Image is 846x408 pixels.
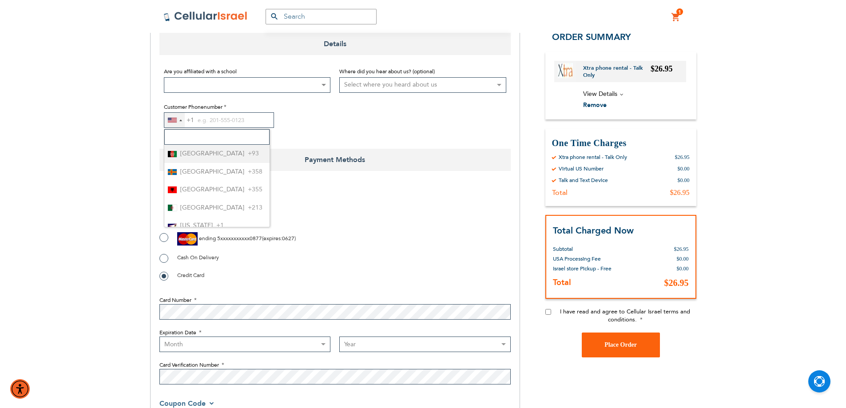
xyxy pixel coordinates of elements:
[187,115,194,126] div: +1
[159,33,511,55] span: Details
[199,235,216,242] span: ending
[159,232,296,246] label: ( : )
[674,246,689,252] span: $26.95
[163,11,248,22] img: Cellular Israel Logo
[164,113,194,127] button: Selected country
[263,235,281,242] span: expires
[10,379,30,399] div: Accessibility Menu
[159,361,219,368] span: Card Verification Number
[559,165,604,172] div: Virtual US Number
[248,202,262,214] span: +213
[159,149,511,171] span: Payment Methods
[180,166,244,178] span: [GEOGRAPHIC_DATA]
[651,64,673,73] span: $26.95
[678,165,690,172] div: $0.00
[559,154,627,161] div: Xtra phone rental - Talk Only
[553,225,634,237] strong: Total Charged Now
[583,101,607,109] span: Remove
[553,238,622,254] th: Subtotal
[217,235,262,242] span: 5xxxxxxxxxxx0877
[159,329,196,336] span: Expiration Date
[553,255,601,262] span: USA Processing Fee
[180,220,213,231] span: [US_STATE]
[216,220,224,231] span: +1
[604,341,637,348] span: Place Order
[678,8,681,16] span: 1
[671,12,681,23] a: 1
[180,184,244,195] span: [GEOGRAPHIC_DATA]
[583,64,651,79] a: Xtra phone rental - Talk Only
[180,148,244,159] span: [GEOGRAPHIC_DATA]
[677,265,689,272] span: $0.00
[552,188,568,197] div: Total
[164,112,274,128] input: e.g. 201-555-0123
[677,256,689,262] span: $0.00
[177,254,219,261] span: Cash On Delivery
[664,278,689,288] span: $26.95
[558,63,573,78] img: Xtra phone rental - Talk Only
[164,103,222,111] span: Customer Phonenumber
[248,148,259,159] span: +93
[553,265,612,272] span: Israel store Pickup - Free
[164,68,237,75] span: Are you affiliated with a school
[282,235,294,242] span: 0627
[159,191,294,226] iframe: reCAPTCHA
[552,31,631,43] span: Order Summary
[583,90,617,98] span: View Details
[678,177,690,184] div: $0.00
[177,232,198,246] img: MasterCard
[560,308,690,324] span: I have read and agree to Cellular Israel terms and conditions.
[248,184,262,195] span: +355
[670,188,690,197] div: $26.95
[164,145,270,227] ul: List of countries
[552,137,690,149] h3: One Time Charges
[177,272,204,279] span: Credit Card
[180,202,244,214] span: [GEOGRAPHIC_DATA]
[559,177,608,184] div: Talk and Text Device
[675,154,690,161] div: $26.95
[164,129,270,145] input: Search
[582,333,660,357] button: Place Order
[339,68,435,75] span: Where did you hear about us? (optional)
[266,9,377,24] input: Search
[159,297,191,304] span: Card Number
[553,277,571,288] strong: Total
[248,166,262,178] span: +358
